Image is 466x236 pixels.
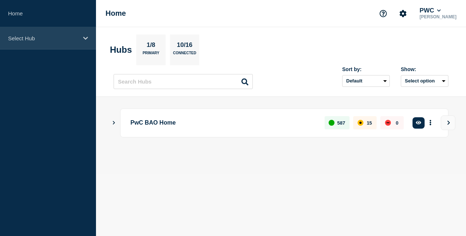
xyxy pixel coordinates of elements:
[418,7,442,14] button: PWC
[114,74,253,89] input: Search Hubs
[342,75,390,87] select: Sort by
[367,120,372,126] p: 15
[376,6,391,21] button: Support
[110,45,132,55] h2: Hubs
[358,120,363,126] div: affected
[337,120,345,126] p: 587
[130,116,316,130] p: PwC BAO Home
[395,6,411,21] button: Account settings
[426,116,435,130] button: More actions
[385,120,391,126] div: down
[401,66,448,72] div: Show:
[342,66,390,72] div: Sort by:
[173,51,196,59] p: Connected
[401,75,448,87] button: Select option
[144,41,158,51] p: 1/8
[112,120,116,126] button: Show Connected Hubs
[329,120,334,126] div: up
[143,51,159,59] p: Primary
[418,14,458,19] p: [PERSON_NAME]
[106,9,126,18] h1: Home
[396,120,398,126] p: 0
[8,35,78,41] p: Select Hub
[174,41,195,51] p: 10/16
[441,115,455,130] button: View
